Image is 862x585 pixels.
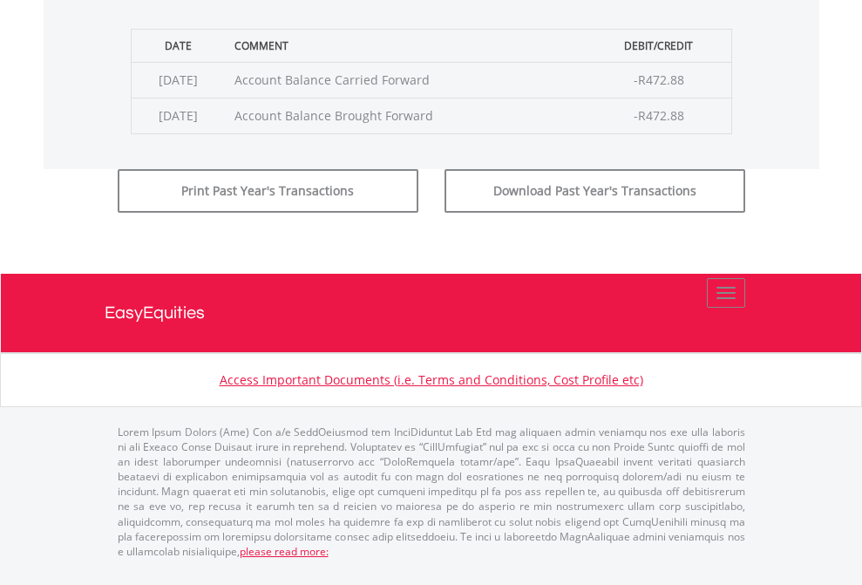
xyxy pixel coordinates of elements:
a: Access Important Documents (i.e. Terms and Conditions, Cost Profile etc) [220,371,643,388]
th: Debit/Credit [587,29,731,62]
span: -R472.88 [634,107,684,124]
span: -R472.88 [634,71,684,88]
td: [DATE] [131,98,226,133]
button: Download Past Year's Transactions [445,169,745,213]
button: Print Past Year's Transactions [118,169,418,213]
a: please read more: [240,544,329,559]
td: Account Balance Carried Forward [226,62,587,98]
td: Account Balance Brought Forward [226,98,587,133]
p: Lorem Ipsum Dolors (Ame) Con a/e SeddOeiusmod tem InciDiduntut Lab Etd mag aliquaen admin veniamq... [118,425,745,559]
a: EasyEquities [105,274,758,352]
th: Date [131,29,226,62]
td: [DATE] [131,62,226,98]
th: Comment [226,29,587,62]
